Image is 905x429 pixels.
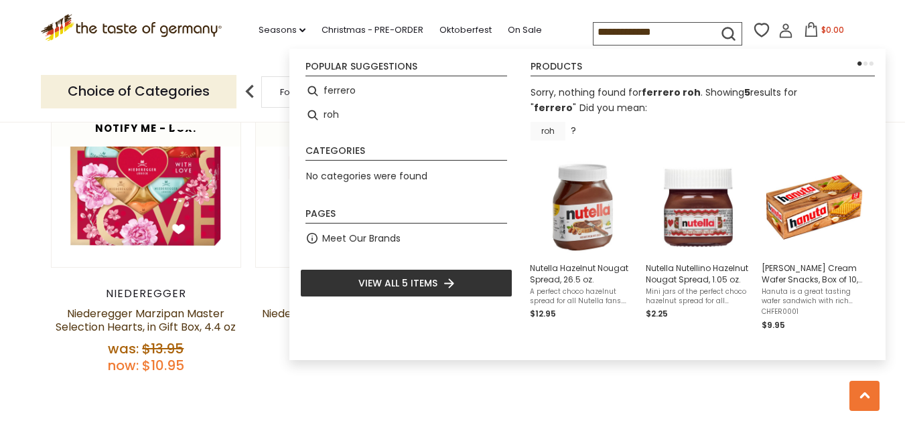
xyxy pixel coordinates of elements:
[300,79,512,103] li: ferrero
[439,23,492,37] a: Oktoberfest
[642,86,701,99] b: ferrero roh
[530,308,556,319] span: $12.95
[640,154,756,337] li: Nutella Nutellino Hazelnut Nougat Spread, 1.05 oz.
[531,101,647,137] div: Did you mean: ?
[305,62,507,76] li: Popular suggestions
[280,87,358,97] a: Food By Category
[531,122,565,141] a: roh
[762,319,785,331] span: $9.95
[305,209,507,224] li: Pages
[534,159,631,256] img: Nutella Hazelnut Nougat Spread
[530,159,635,332] a: Nutella Hazelnut Nougat SpreadNutella Hazelnut Nougat Spread, 26.5 oz.A perfect choco hazelnut sp...
[142,356,184,375] span: $10.95
[108,356,139,375] label: Now:
[534,101,573,114] a: ferrero
[306,169,427,183] span: No categories were found
[530,287,635,306] span: A perfect choco hazelnut spread for all Nutella fans. Makes a great topping on toasted bread. Pro...
[108,339,139,358] label: Was:
[646,287,751,306] span: Mini jars of the perfect choco hazelnut spread for all Nutella fans. Makes a great topping on toa...
[525,154,640,337] li: Nutella Hazelnut Nougat Spread, 26.5 oz.
[531,86,703,99] span: Sorry, nothing found for .
[646,308,668,319] span: $2.25
[255,287,446,301] div: Niederegger
[531,62,875,76] li: Products
[300,103,512,127] li: roh
[289,49,886,360] div: Instant Search Results
[756,154,872,337] li: Hanuta Hazelnut Cream Wafer Snacks, Box of 10, 7.6 oz
[300,269,512,297] li: View all 5 items
[256,78,445,267] img: Niederegger Marzipan Four Heart Gift Box, 1.7 oz
[322,231,401,246] a: Meet Our Brands
[236,78,263,105] img: previous arrow
[142,339,184,358] span: $13.95
[744,86,750,99] b: 5
[762,262,867,285] span: [PERSON_NAME] Cream Wafer Snacks, Box of 10, 7.6 oz
[262,306,438,335] a: Niederegger Marzipan Four Heart Gift Box, 1.7 oz
[305,146,507,161] li: Categories
[821,24,844,35] span: $0.00
[56,306,236,335] a: Niederegger Marzipan Master Selection Hearts, in Gift Box, 4.4 oz
[51,287,242,301] div: Niederegger
[259,23,305,37] a: Seasons
[646,262,751,285] span: Nutella Nutellino Hazelnut Nougat Spread, 1.05 oz.
[300,226,512,250] li: Meet Our Brands
[41,75,236,108] p: Choice of Categories
[762,159,867,332] a: [PERSON_NAME] Cream Wafer Snacks, Box of 10, 7.6 ozHanuta is a great tasting wafer sandwich with ...
[796,22,853,42] button: $0.00
[508,23,542,37] a: On Sale
[530,262,635,285] span: Nutella Hazelnut Nougat Spread, 26.5 oz.
[650,159,747,256] img: Nuttela Nutellino Hazelnut Nougat Spread
[762,307,867,317] span: CHFER0001
[358,276,437,290] span: View all 5 items
[646,159,751,332] a: Nuttela Nutellino Hazelnut Nougat SpreadNutella Nutellino Hazelnut Nougat Spread, 1.05 oz.Mini ja...
[762,287,867,306] span: Hanuta is a great tasting wafer sandwich with rich chocolate-hazelnut cream in the middle. Famous...
[322,23,423,37] a: Christmas - PRE-ORDER
[52,78,241,267] img: Niederegger Marzipan Master Selection Hearts, in Gift Box, 4.4 oz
